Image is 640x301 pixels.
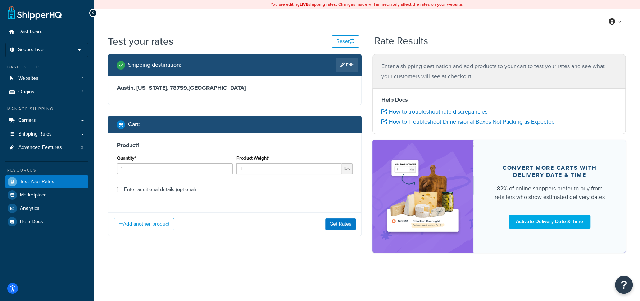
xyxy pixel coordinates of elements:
[108,34,173,48] h1: Test your rates
[381,61,617,81] p: Enter a shipping destination and add products to your cart to test your rates and see what your c...
[236,155,269,161] label: Product Weight*
[5,215,88,228] a: Help Docs
[18,89,35,95] span: Origins
[81,145,83,151] span: 3
[5,72,88,85] li: Websites
[18,131,52,137] span: Shipping Rules
[381,118,555,126] a: How to Troubleshoot Dimensional Boxes Not Packing as Expected
[20,219,43,225] span: Help Docs
[117,155,136,161] label: Quantity*
[20,205,40,212] span: Analytics
[117,163,233,174] input: 0
[5,175,88,188] a: Test Your Rates
[124,185,196,195] div: Enter additional details (optional)
[117,187,122,192] input: Enter additional details (optional)
[5,72,88,85] a: Websites1
[375,36,428,47] h2: Rate Results
[18,75,38,81] span: Websites
[5,141,88,154] a: Advanced Features3
[117,84,353,92] h3: Austin, [US_STATE], 78759 , [GEOGRAPHIC_DATA]
[5,85,88,99] a: Origins1
[5,128,88,141] a: Shipping Rules
[114,218,174,230] button: Add another product
[336,58,358,72] a: Edit
[82,75,83,81] span: 1
[615,276,633,294] button: Open Resource Center
[381,96,617,104] h4: Help Docs
[491,184,608,202] div: 82% of online shoppers prefer to buy from retailers who show estimated delivery dates
[128,121,140,128] h2: Cart :
[5,64,88,70] div: Basic Setup
[332,35,359,48] button: Reset
[117,142,353,149] h3: Product 1
[5,85,88,99] li: Origins
[20,192,47,198] span: Marketplace
[509,215,590,229] a: Activate Delivery Date & Time
[5,106,88,112] div: Manage Shipping
[325,218,356,230] button: Get Rates
[18,145,62,151] span: Advanced Features
[381,107,487,116] a: How to troubleshoot rate discrepancies
[18,47,44,53] span: Scope: Live
[5,189,88,202] a: Marketplace
[383,151,463,242] img: feature-image-ddt-36eae7f7280da8017bfb280eaccd9c446f90b1fe08728e4019434db127062ab4.png
[5,167,88,173] div: Resources
[491,164,608,179] div: Convert more carts with delivery date & time
[20,179,54,185] span: Test Your Rates
[5,25,88,39] a: Dashboard
[5,202,88,215] a: Analytics
[341,163,353,174] span: lbs
[128,62,181,68] h2: Shipping destination :
[82,89,83,95] span: 1
[300,1,308,8] b: LIVE
[18,29,43,35] span: Dashboard
[5,114,88,127] a: Carriers
[5,141,88,154] li: Advanced Features
[236,163,341,174] input: 0.00
[18,118,36,124] span: Carriers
